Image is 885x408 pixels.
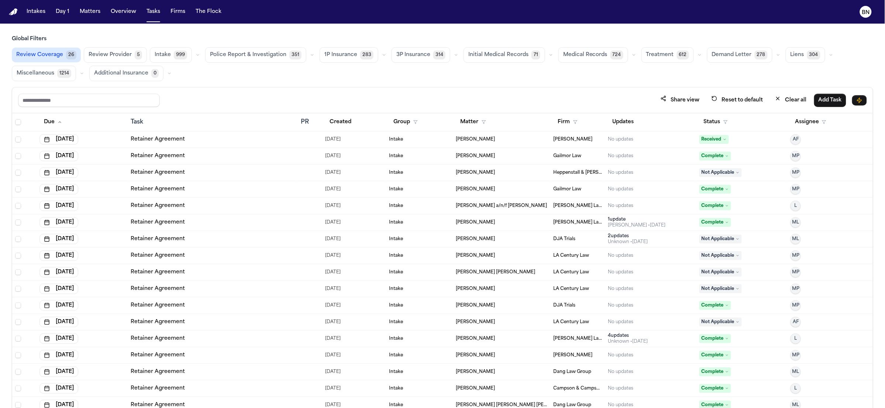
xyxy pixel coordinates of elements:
[464,47,545,63] button: Initial Medical Records71
[707,47,772,63] button: Demand Letter278
[646,51,674,59] span: Treatment
[641,47,694,63] button: Treatment612
[17,70,54,77] span: Miscellaneous
[852,95,867,106] button: Immediate Task
[53,5,72,18] button: Day 1
[392,47,450,63] button: 3P Insurance314
[193,5,224,18] button: The Flock
[12,66,76,81] button: Miscellaneous1214
[174,51,187,59] span: 999
[150,47,192,63] button: Intake999
[89,51,132,59] span: Review Provider
[468,51,528,59] span: Initial Medical Records
[360,51,373,59] span: 283
[210,51,286,59] span: Police Report & Investigation
[531,51,540,59] span: 71
[396,51,430,59] span: 3P Insurance
[707,93,768,107] button: Reset to default
[558,47,628,63] button: Medical Records724
[12,35,873,43] h3: Global Filters
[66,51,76,59] span: 26
[205,47,306,63] button: Police Report & Investigation351
[320,47,378,63] button: 1P Insurance283
[168,5,188,18] button: Firms
[656,93,704,107] button: Share view
[786,47,825,63] button: Liens304
[563,51,607,59] span: Medical Records
[771,93,811,107] button: Clear all
[807,51,820,59] span: 304
[9,8,18,15] img: Finch Logo
[9,8,18,15] a: Home
[24,5,48,18] button: Intakes
[108,5,139,18] button: Overview
[151,69,159,78] span: 0
[755,51,768,59] span: 278
[433,51,445,59] span: 314
[16,51,63,59] span: Review Coverage
[712,51,752,59] span: Demand Letter
[791,51,804,59] span: Liens
[324,51,357,59] span: 1P Insurance
[77,5,103,18] button: Matters
[610,51,623,59] span: 724
[677,51,689,59] span: 612
[155,51,171,59] span: Intake
[814,94,846,107] button: Add Task
[144,5,163,18] button: Tasks
[94,70,148,77] span: Additional Insurance
[135,51,142,59] span: 5
[289,51,302,59] span: 351
[57,69,71,78] span: 1214
[84,47,147,63] button: Review Provider5
[89,66,163,81] button: Additional Insurance0
[12,48,81,62] button: Review Coverage26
